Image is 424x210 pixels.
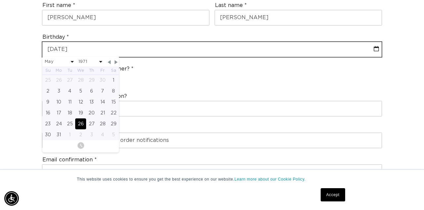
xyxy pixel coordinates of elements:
[56,68,62,72] abbr: Monday
[42,133,382,148] input: Used for account login and order notifications
[321,188,345,201] a: Accept
[97,107,108,118] div: Fri May 21 1971
[100,68,105,72] abbr: Friday
[42,86,53,97] div: Sun May 02 1971
[53,118,64,129] div: Mon May 24 1971
[42,2,75,9] label: First name
[215,2,247,9] label: Last name
[64,86,75,97] div: Tue May 04 1971
[42,107,53,118] div: Sun May 16 1971
[106,59,112,65] span: Previous Month
[108,97,119,107] div: Sat May 15 1971
[86,107,97,118] div: Thu May 20 1971
[86,86,97,97] div: Thu May 06 1971
[53,97,64,107] div: Mon May 10 1971
[86,97,97,107] div: Thu May 13 1971
[64,107,75,118] div: Tue May 18 1971
[42,129,53,140] div: Sun May 30 1971
[89,68,94,72] abbr: Thursday
[75,118,86,129] div: Wed May 26 1971
[77,176,347,182] p: This website uses cookies to ensure you get the best experience on our website.
[45,68,51,72] abbr: Sunday
[108,107,119,118] div: Sat May 22 1971
[97,97,108,107] div: Fri May 14 1971
[53,107,64,118] div: Mon May 17 1971
[68,68,72,72] abbr: Tuesday
[75,86,86,97] div: Wed May 05 1971
[75,97,86,107] div: Wed May 12 1971
[97,118,108,129] div: Fri May 28 1971
[64,97,75,107] div: Tue May 11 1971
[42,97,53,107] div: Sun May 09 1971
[108,86,119,97] div: Sat May 08 1971
[4,191,19,206] div: Accessibility Menu
[42,34,69,41] label: Birthday
[53,86,64,97] div: Mon May 03 1971
[113,59,119,65] span: Next Month
[111,68,116,72] abbr: Saturday
[42,118,53,129] div: Sun May 23 1971
[64,118,75,129] div: Tue May 25 1971
[108,75,119,86] div: Sat May 01 1971
[42,42,382,57] input: MM-DD-YYYY
[97,86,108,97] div: Fri May 07 1971
[86,118,97,129] div: Thu May 27 1971
[108,118,119,129] div: Sat May 29 1971
[235,177,306,182] a: Learn more about our Cookie Policy.
[75,107,86,118] div: Wed May 19 1971
[334,139,424,210] iframe: Chat Widget
[53,129,64,140] div: Mon May 31 1971
[42,156,97,163] label: Email confirmation
[77,68,84,72] abbr: Wednesday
